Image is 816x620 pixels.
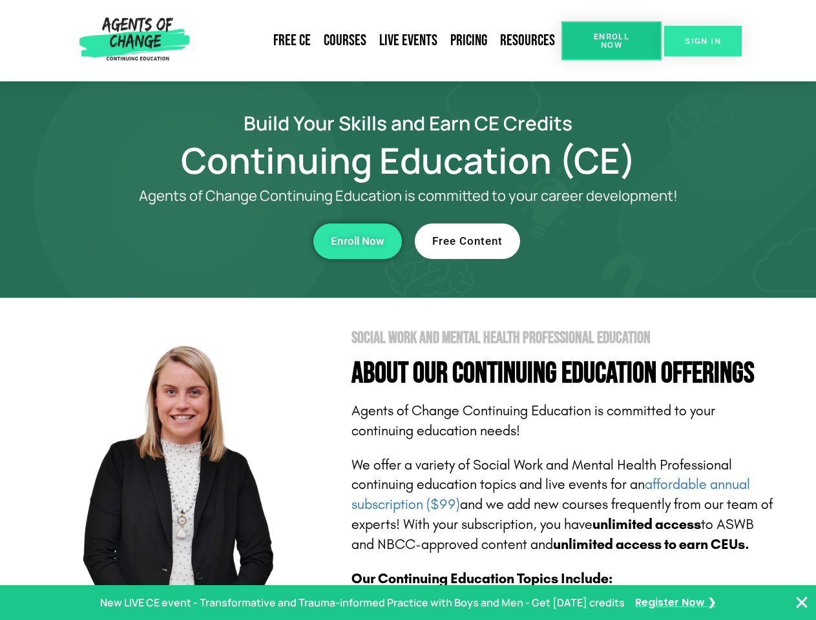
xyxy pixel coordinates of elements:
a: Enroll Now [313,223,402,259]
nav: Menu [194,26,561,56]
a: Free Content [415,223,520,259]
button: Close Banner [794,595,810,610]
span: Free Content [432,236,503,247]
a: Pricing [444,26,494,56]
a: Live Events [373,26,444,56]
a: Courses [317,26,373,56]
span: Enroll Now [331,236,384,247]
p: New LIVE CE event - Transformative and Trauma-informed Practice with Boys and Men - Get [DATE] cr... [100,594,625,612]
a: Enroll Now [561,21,662,60]
span: Agents of Change Continuing Education is committed to your continuing education needs! [351,402,715,439]
span: Enroll Now [582,32,641,49]
h4: About Our Continuing Education Offerings [351,359,777,388]
b: unlimited access to earn CEUs. [553,536,749,553]
b: Our Continuing Education Topics Include: [351,570,612,587]
p: Agents of Change Continuing Education is committed to your career development! [92,188,725,204]
a: Register Now ❯ [635,594,716,612]
a: Free CE [267,26,317,56]
a: SIGN IN [664,26,742,56]
h2: Social Work and Mental Health Professional Education [351,330,777,346]
h1: Continuing Education (CE) [40,145,777,175]
p: We offer a variety of Social Work and Mental Health Professional continuing education topics and ... [351,455,777,555]
span: SIGN IN [685,37,721,45]
h2: Build Your Skills and Earn CE Credits [40,114,777,132]
a: Resources [494,26,561,56]
b: unlimited access [592,516,701,533]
